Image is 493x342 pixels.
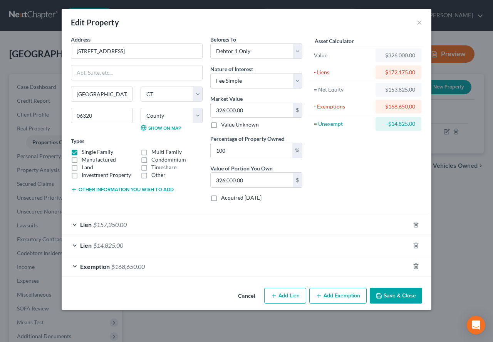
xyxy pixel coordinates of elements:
label: Single Family [82,148,113,156]
input: Apt, Suite, etc... [71,65,202,80]
label: Other [151,171,166,179]
button: × [417,18,422,27]
span: $168,650.00 [111,263,145,270]
div: $ [293,173,302,187]
div: -$14,825.00 [382,120,415,128]
div: % [292,143,302,158]
div: = Unexempt [314,120,372,128]
div: Value [314,52,372,59]
span: Address [71,36,91,43]
span: Lien [80,242,92,249]
span: Lien [80,221,92,228]
input: 0.00 [211,143,292,158]
div: $168,650.00 [382,103,415,110]
button: Save & Close [370,288,422,304]
label: Land [82,163,93,171]
label: Market Value [210,95,243,103]
div: $153,825.00 [382,86,415,93]
label: Asset Calculator [315,37,354,45]
div: Open Intercom Messenger [467,316,485,334]
label: Value Unknown [221,121,259,128]
span: $157,350.00 [93,221,127,228]
div: - Exemptions [314,103,372,110]
button: Add Lien [264,288,306,304]
label: Acquired [DATE] [221,194,262,202]
button: Cancel [232,289,261,304]
label: Condominium [151,156,186,163]
label: Manufactured [82,156,116,163]
input: Enter address... [71,44,202,58]
label: Percentage of Property Owned [210,135,285,143]
div: $326,000.00 [382,52,415,59]
button: Add Exemption [309,288,367,304]
input: Enter city... [71,87,132,102]
label: Investment Property [82,171,131,179]
label: Timeshare [151,163,176,171]
label: Nature of Interest [210,65,253,73]
input: 0.00 [211,103,293,118]
span: Belongs To [210,36,236,43]
input: Enter zip... [71,108,133,123]
label: Multi Family [151,148,182,156]
div: = Net Equity [314,86,372,93]
label: Value of Portion You Own [210,164,273,172]
div: - Liens [314,68,372,76]
input: 0.00 [211,173,293,187]
label: Types [71,137,84,145]
button: Other information you wish to add [71,187,174,193]
div: Edit Property [71,17,119,28]
span: $14,825.00 [93,242,123,249]
div: $172,175.00 [382,68,415,76]
a: Show on Map [141,125,181,131]
div: $ [293,103,302,118]
span: Exemption [80,263,110,270]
